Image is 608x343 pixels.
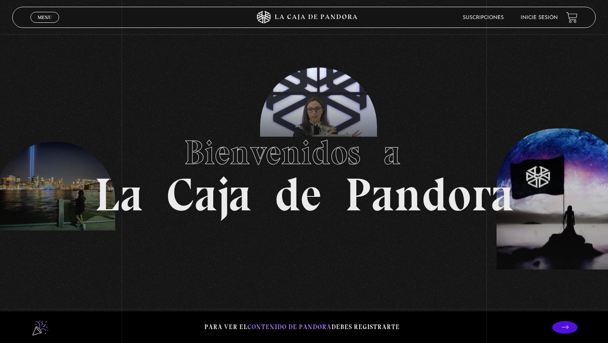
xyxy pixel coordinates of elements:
a: Inicie sesión [521,15,558,20]
p: Para ver el debes registrarte [204,321,400,333]
span: Menu [38,15,52,20]
a: Suscripciones [463,15,504,20]
span: contenido de Pandora [247,323,331,331]
a: View your shopping cart [566,12,578,23]
span: Cerrar [35,22,55,28]
span: Bienvenidos a [184,132,424,173]
h1: La Caja de Pandora [95,125,514,218]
